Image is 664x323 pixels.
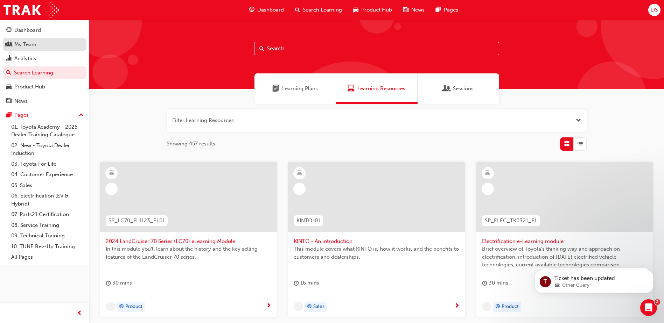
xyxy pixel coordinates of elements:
a: KINTO-01KINTO - An introductionThis module covers what KINTO is, how it works, and the benefits t... [288,162,465,318]
span: duration-icon [106,279,111,287]
span: Learning Plans [282,85,318,93]
span: target-icon [119,302,124,311]
iframe: Intercom notifications message [524,255,664,304]
span: DS [651,6,658,14]
div: 30 mins [106,279,132,287]
span: pages-icon [6,112,12,119]
a: My Team [3,38,86,51]
span: up-icon [79,111,84,120]
a: Learning ResourcesLearning Resources [336,73,418,104]
span: Learning Resources [357,85,405,93]
a: Learning PlansLearning Plans [254,73,336,104]
span: Pages [444,6,458,14]
a: News [3,95,86,108]
a: Product Hub [3,80,86,93]
span: Product [125,303,142,311]
span: SP_LC70_FL1123_EL01 [109,217,165,225]
span: pages-icon [436,6,441,14]
a: All Pages [8,252,86,263]
a: SP_LC70_FL1123_EL012024 LandCruiser 70 Series (LC70) eLearning ModuleIn this module you'll learn ... [100,162,277,318]
span: undefined-icon [482,302,491,311]
input: Search... [254,42,499,55]
img: Trak [4,2,59,18]
span: undefined-icon [294,302,303,311]
div: 30 mins [482,279,508,287]
span: Learning Resources [348,85,355,93]
a: pages-iconPages [430,3,464,17]
span: Learning Plans [272,85,279,93]
span: Search Learning [303,6,342,14]
span: Grid [564,140,569,148]
a: car-iconProduct Hub [348,3,398,17]
button: Open the filter [576,116,581,124]
span: 2 [655,299,660,305]
a: 04. Customer Experience [8,169,86,180]
div: Product Hub [14,83,45,91]
a: 03. Toyota For Life [8,159,86,170]
span: search-icon [295,6,300,14]
span: learningResourceType_ELEARNING-icon [485,168,490,178]
a: 05. Sales [8,180,86,191]
span: 2024 LandCruiser 70 Series (LC70) eLearning Module [106,237,271,245]
button: Pages [3,109,86,122]
a: guage-iconDashboard [244,3,289,17]
span: Dashboard [257,6,284,14]
span: Brief overview of Toyota’s thinking way and approach on electrification, introduction of [DATE] e... [482,245,648,269]
div: Dashboard [14,26,41,34]
a: news-iconNews [398,3,430,17]
button: DashboardMy TeamAnalyticsSearch LearningProduct HubNews [3,22,86,109]
span: guage-icon [249,6,254,14]
span: Electrification e-Learning module [482,237,648,245]
span: List [578,140,583,148]
span: Product [502,303,519,311]
span: In this module you'll learn about the history and the key selling features of the LandCruiser 70 ... [106,245,271,261]
a: Search Learning [3,66,86,79]
span: car-icon [6,84,12,90]
span: undefined-icon [106,302,115,311]
span: Sales [313,303,324,311]
div: My Team [14,41,36,49]
div: 16 mins [294,279,319,287]
span: This module covers what KINTO is, how it works, and the benefits to customers and dealerships. [294,245,459,261]
a: 09. Technical Training [8,230,86,241]
span: Showing 457 results [167,140,215,148]
span: guage-icon [6,27,12,34]
div: Analytics [14,55,36,63]
span: target-icon [307,302,312,311]
div: News [14,97,28,105]
a: Dashboard [3,24,86,37]
span: next-icon [454,303,460,309]
span: search-icon [6,70,11,76]
span: KINTO - An introduction [294,237,459,245]
span: duration-icon [482,279,487,287]
span: learningResourceType_ELEARNING-icon [297,168,302,178]
a: SessionsSessions [418,73,499,104]
span: KINTO-01 [296,217,320,225]
span: Search [259,45,264,53]
a: search-iconSearch Learning [289,3,348,17]
span: chart-icon [6,56,12,62]
div: Pages [14,111,29,119]
span: next-icon [266,303,271,309]
a: Analytics [3,52,86,65]
a: 01. Toyota Academy - 2025 Dealer Training Catalogue [8,122,86,140]
span: learningResourceType_ELEARNING-icon [109,168,114,178]
a: 02. New - Toyota Dealer Induction [8,140,86,159]
span: Product Hub [361,6,392,14]
span: prev-icon [77,309,82,318]
a: 08. Service Training [8,220,86,231]
a: 06. Electrification (EV & Hybrid) [8,191,86,209]
span: news-icon [403,6,408,14]
span: news-icon [6,98,12,105]
a: SP_ELEC_TK0321_ELElectrification e-Learning moduleBrief overview of Toyota’s thinking way and app... [476,162,653,318]
span: SP_ELEC_TK0321_EL [485,217,537,225]
button: DS [648,4,660,16]
a: 10. TUNE Rev-Up Training [8,241,86,252]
